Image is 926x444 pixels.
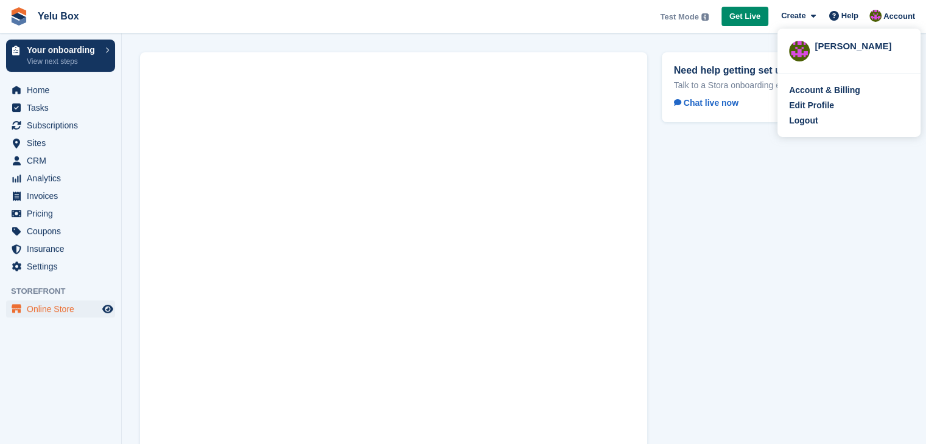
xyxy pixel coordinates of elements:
[674,95,748,110] a: Chat live now
[6,205,115,222] a: menu
[789,114,909,127] a: Logout
[27,117,100,134] span: Subscriptions
[27,187,100,204] span: Invoices
[789,41,810,61] img: Carolina Thiemi Castro Doi
[789,114,818,127] div: Logout
[674,80,896,91] p: Talk to a Stora onboarding expert.
[841,10,858,22] span: Help
[11,285,121,297] span: Storefront
[27,258,100,275] span: Settings
[701,13,709,21] img: icon-info-grey-7440780725fd019a000dd9b08b2336e03edf1995a4989e88bcd33f0948082b44.svg
[10,7,28,26] img: stora-icon-8386f47178a22dfd0bd8f6a31ec36ba5ce8667c1dd55bd0f319d3a0aa187defe.svg
[6,40,115,72] a: Your onboarding View next steps
[6,99,115,116] a: menu
[883,10,915,23] span: Account
[27,152,100,169] span: CRM
[27,46,99,54] p: Your onboarding
[660,11,698,23] span: Test Mode
[27,134,100,151] span: Sites
[6,82,115,99] a: menu
[789,84,909,97] a: Account & Billing
[674,98,738,108] span: Chat live now
[27,205,100,222] span: Pricing
[729,10,760,23] span: Get Live
[6,258,115,275] a: menu
[6,300,115,317] a: menu
[6,152,115,169] a: menu
[6,117,115,134] a: menu
[721,7,768,27] a: Get Live
[6,187,115,204] a: menu
[674,64,896,76] h2: Need help getting set up?
[6,223,115,240] a: menu
[815,40,909,50] div: [PERSON_NAME]
[6,170,115,187] a: menu
[869,10,882,22] img: Carolina Thiemi Castro Doi
[27,82,100,99] span: Home
[27,170,100,187] span: Analytics
[33,6,84,26] a: Yelu Box
[27,99,100,116] span: Tasks
[6,240,115,257] a: menu
[27,300,100,317] span: Online Store
[27,56,99,67] p: View next steps
[789,99,834,112] div: Edit Profile
[789,84,860,97] div: Account & Billing
[100,302,115,316] a: Preview store
[27,223,100,240] span: Coupons
[27,240,100,257] span: Insurance
[781,10,805,22] span: Create
[789,99,909,112] a: Edit Profile
[6,134,115,151] a: menu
